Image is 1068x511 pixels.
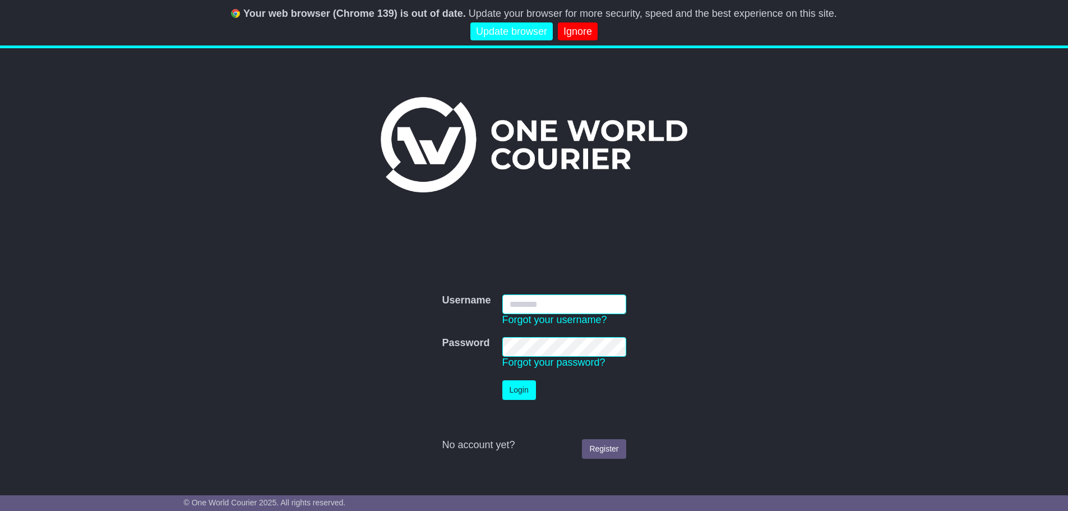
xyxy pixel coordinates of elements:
a: Forgot your password? [502,357,605,368]
button: Login [502,380,536,400]
a: Register [582,439,626,459]
div: No account yet? [442,439,626,452]
a: Update browser [470,22,553,41]
a: Forgot your username? [502,314,607,325]
b: Your web browser (Chrome 139) is out of date. [243,8,466,19]
label: Username [442,294,491,307]
span: Update your browser for more security, speed and the best experience on this site. [469,8,837,19]
img: One World [381,97,687,192]
a: Ignore [558,22,598,41]
label: Password [442,337,489,349]
span: © One World Courier 2025. All rights reserved. [184,498,346,507]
